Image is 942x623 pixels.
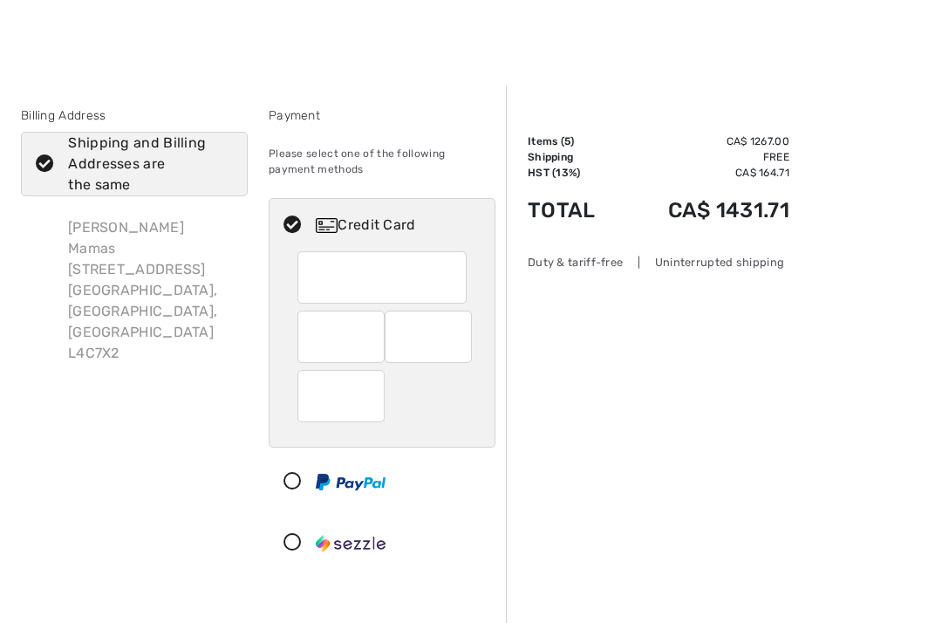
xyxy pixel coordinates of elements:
[316,215,483,236] div: Credit Card
[528,133,621,149] td: Items ( )
[528,181,621,240] td: Total
[316,535,386,552] img: Sezzle
[54,203,248,378] div: [PERSON_NAME] Mamas [STREET_ADDRESS] [GEOGRAPHIC_DATA], [GEOGRAPHIC_DATA], [GEOGRAPHIC_DATA] L4C7X2
[621,165,789,181] td: CA$ 164.71
[311,317,373,357] iframe: Secure Credit Card Frame - Expiration Month
[621,149,789,165] td: Free
[528,165,621,181] td: HST (13%)
[528,149,621,165] td: Shipping
[269,132,495,191] div: Please select one of the following payment methods
[316,218,338,233] img: Credit Card
[311,257,455,298] iframe: Secure Credit Card Frame - Credit Card Number
[21,106,248,125] div: Billing Address
[528,254,789,270] div: Duty & tariff-free | Uninterrupted shipping
[621,181,789,240] td: CA$ 1431.71
[311,376,373,416] iframe: Secure Credit Card Frame - CVV
[316,474,386,490] img: PayPal
[269,106,495,125] div: Payment
[68,133,222,195] div: Shipping and Billing Addresses are the same
[621,133,789,149] td: CA$ 1267.00
[564,135,570,147] span: 5
[399,317,461,357] iframe: Secure Credit Card Frame - Expiration Year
